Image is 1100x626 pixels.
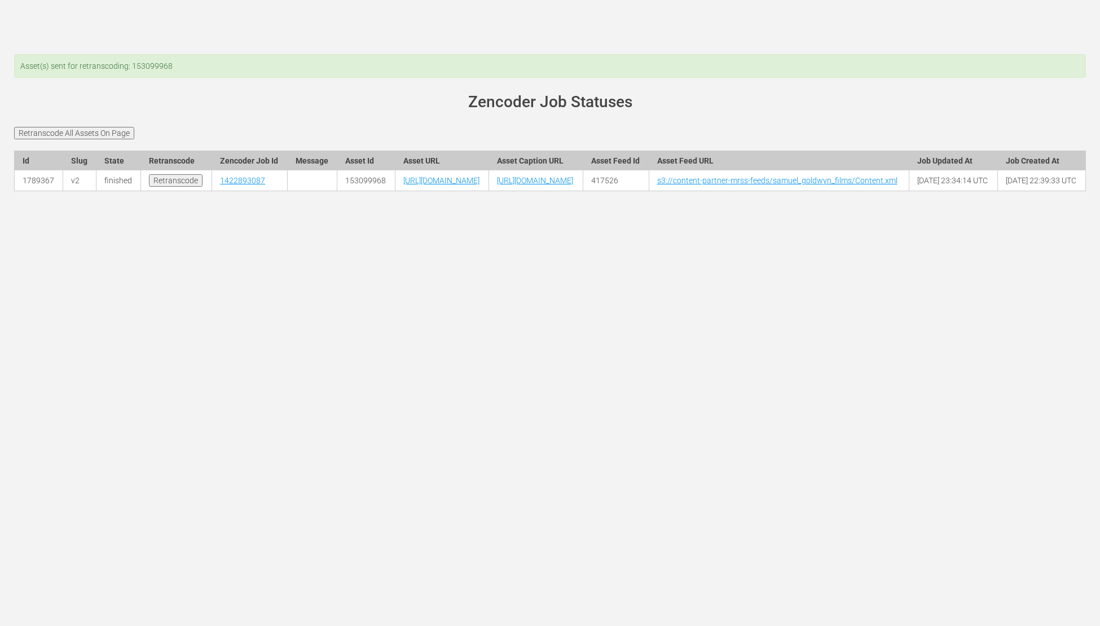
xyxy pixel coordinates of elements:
th: Id [15,151,63,170]
th: Asset Id [337,151,395,170]
td: 1789367 [15,170,63,191]
div: Asset(s) sent for retranscoding: 153099968 [14,54,1086,78]
td: [DATE] 22:39:33 UTC [997,170,1085,191]
a: 1422893087 [220,176,265,185]
th: Job Created At [997,151,1085,170]
td: [DATE] 23:34:14 UTC [909,170,997,191]
th: Zencoder Job Id [212,151,288,170]
td: v2 [63,170,96,191]
input: Retranscode All Assets On Page [14,127,134,139]
th: Retranscode [141,151,212,170]
th: State [96,151,141,170]
th: Asset URL [395,151,489,170]
th: Asset Feed Id [583,151,649,170]
th: Slug [63,151,96,170]
th: Asset Caption URL [489,151,583,170]
th: Asset Feed URL [649,151,909,170]
td: finished [96,170,141,191]
h1: Zencoder Job Statuses [30,94,1070,111]
a: s3://content-partner-mrss-feeds/samuel_goldwyn_films/Content.xml [657,176,897,185]
input: Retranscode [149,174,203,187]
a: [URL][DOMAIN_NAME] [403,176,479,185]
th: Job Updated At [909,151,997,170]
td: 153099968 [337,170,395,191]
a: [URL][DOMAIN_NAME] [497,176,573,185]
td: 417526 [583,170,649,191]
th: Message [288,151,337,170]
